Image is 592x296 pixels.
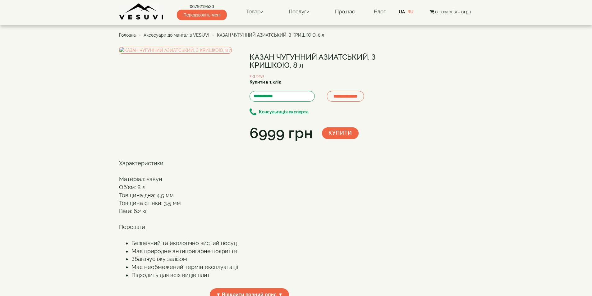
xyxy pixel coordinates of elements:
a: RU [407,9,414,14]
div: Характеристики [119,159,380,167]
button: Купити [322,127,359,139]
li: Має необмежений термін експлуатації [131,263,380,271]
a: UA [399,9,405,14]
li: Безпечний та екологічно чистий посуд [131,239,380,247]
div: Матеріал: чавун [119,175,380,183]
a: Товари [240,5,270,19]
div: Переваги [119,223,380,231]
div: 6999 грн [250,123,313,144]
img: Завод VESUVI [119,3,164,20]
a: Аксесуари до мангалів VESUVI [144,33,209,38]
div: Вага: 6.2 кг [119,207,380,215]
span: Передзвоніть мені [177,10,227,20]
li: Має природне антипригарне покриття [131,247,380,255]
div: Товщина дна: 4,5 мм [119,191,380,199]
a: Головна [119,33,136,38]
a: 0679219530 [177,3,227,10]
li: Збагачує їжу залізом [131,255,380,263]
b: Консультація експерта [259,110,309,115]
button: 0 товар(ів) - 0грн [428,8,473,15]
a: Блог [374,8,386,15]
div: Товщина стінки: 3,5 мм [119,199,380,207]
span: 0 товар(ів) - 0грн [435,9,471,14]
label: Купити в 1 клік [250,79,281,85]
span: КАЗАН ЧУГУННИЙ АЗИАТСЬКИЙ, З КРИШКОЮ, 8 л [217,33,324,38]
li: Підходить для всіх видів плит [131,271,380,279]
div: Об'єм: 8 л [119,183,380,191]
small: 2-3 Days [250,74,264,78]
img: КАЗАН ЧУГУННИЙ АЗИАТСЬКИЙ, З КРИШКОЮ, 8 л [119,47,232,54]
h1: КАЗАН ЧУГУННИЙ АЗИАТСЬКИЙ, З КРИШКОЮ, 8 л [250,53,380,70]
a: Послуги [282,5,316,19]
a: Про нас [329,5,361,19]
